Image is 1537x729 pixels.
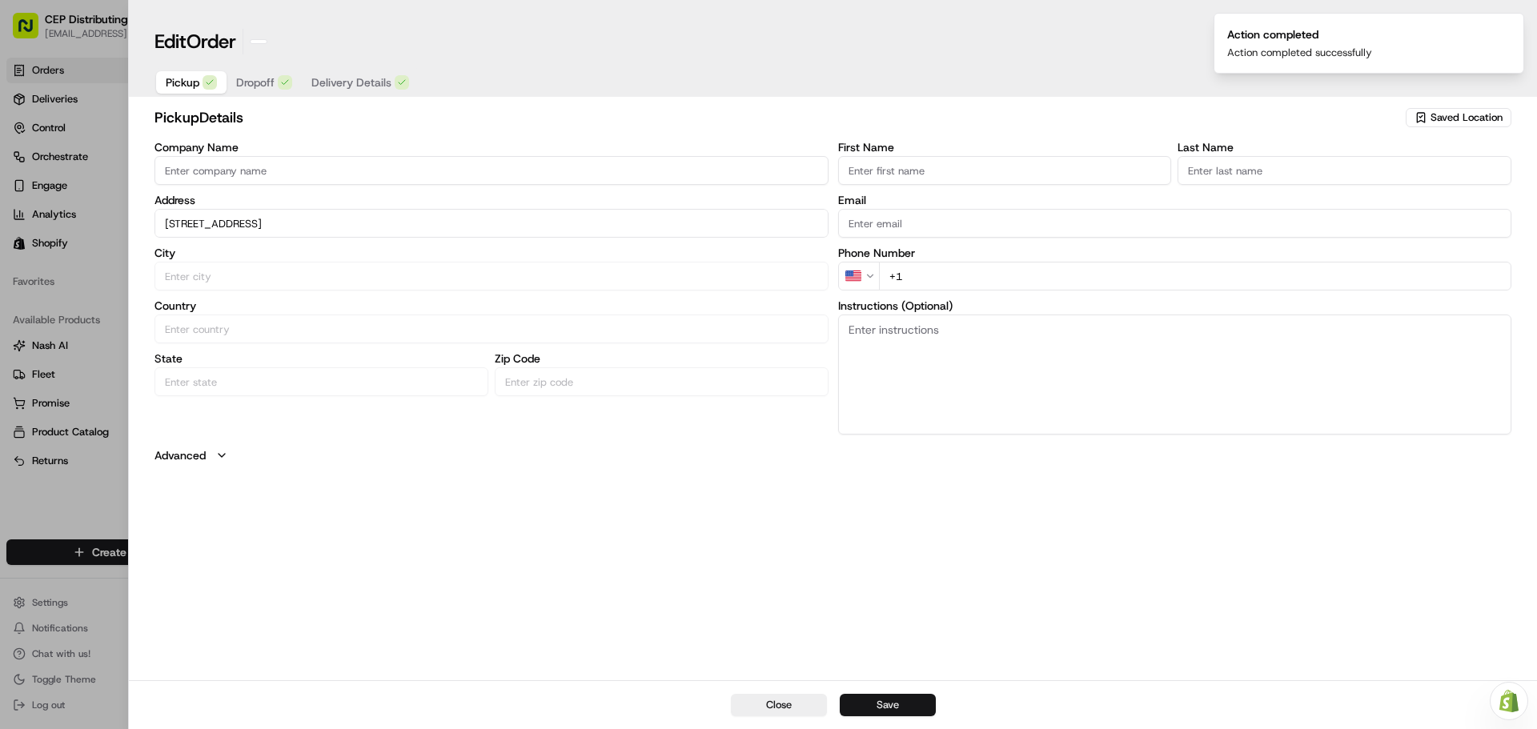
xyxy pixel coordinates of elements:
span: API Documentation [151,358,257,374]
button: Start new chat [272,158,291,177]
input: Enter address [155,209,829,238]
img: 1736555255976-a54dd68f-1ca7-489b-9aae-adbdc363a1c4 [32,249,45,262]
a: Powered byPylon [113,396,194,409]
input: Enter email [838,209,1512,238]
button: Save [840,694,936,716]
img: 1736555255976-a54dd68f-1ca7-489b-9aae-adbdc363a1c4 [32,292,45,305]
input: Enter first name [838,156,1172,185]
span: Pickup [166,74,199,90]
label: Email [838,194,1512,206]
h2: pickup Details [155,106,1403,129]
label: Zip Code [495,353,829,364]
span: [DATE] [183,248,215,261]
input: Enter state [155,367,488,396]
label: Advanced [155,447,206,463]
img: Masood Aslam [16,276,42,302]
button: Saved Location [1406,106,1511,129]
button: Close [731,694,827,716]
label: State [155,353,488,364]
div: 💻 [135,359,148,372]
label: Phone Number [838,247,1512,258]
label: Company Name [155,142,829,153]
span: Order [187,29,236,54]
span: • [174,248,179,261]
p: Welcome 👋 [16,64,291,90]
a: 📗Knowledge Base [10,351,129,380]
span: Knowledge Base [32,358,122,374]
label: Country [155,300,829,311]
span: • [133,291,138,304]
img: Nash [16,16,48,48]
label: Last Name [1178,142,1511,153]
span: [PERSON_NAME] [50,291,130,304]
span: Saved Location [1431,110,1503,125]
span: Pylon [159,397,194,409]
input: Enter zip code [495,367,829,396]
span: [DATE] [142,291,175,304]
input: Enter country [155,314,829,343]
label: Address [155,194,829,206]
img: 1736555255976-a54dd68f-1ca7-489b-9aae-adbdc363a1c4 [16,153,45,182]
span: Delivery Details [311,74,391,90]
button: See all [248,205,291,224]
div: Action completed [1227,26,1372,42]
div: Action completed successfully [1227,46,1372,60]
label: City [155,247,829,258]
label: Instructions (Optional) [838,300,1512,311]
img: 8571987876998_91fb9ceb93ad5c398215_72.jpg [34,153,62,182]
input: Enter city [155,262,829,290]
input: Enter last name [1178,156,1511,185]
a: 💻API Documentation [129,351,263,380]
div: We're available if you need us! [72,169,220,182]
div: Past conversations [16,208,107,221]
button: Advanced [155,447,1511,463]
img: Wisdom Oko [16,233,42,264]
span: Wisdom [PERSON_NAME] [50,248,171,261]
input: Enter phone number [879,262,1512,290]
label: First Name [838,142,1172,153]
input: Got a question? Start typing here... [42,103,288,120]
div: 📗 [16,359,29,372]
input: Enter company name [155,156,829,185]
span: Dropoff [236,74,275,90]
h1: Edit [155,29,236,54]
div: Start new chat [72,153,263,169]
